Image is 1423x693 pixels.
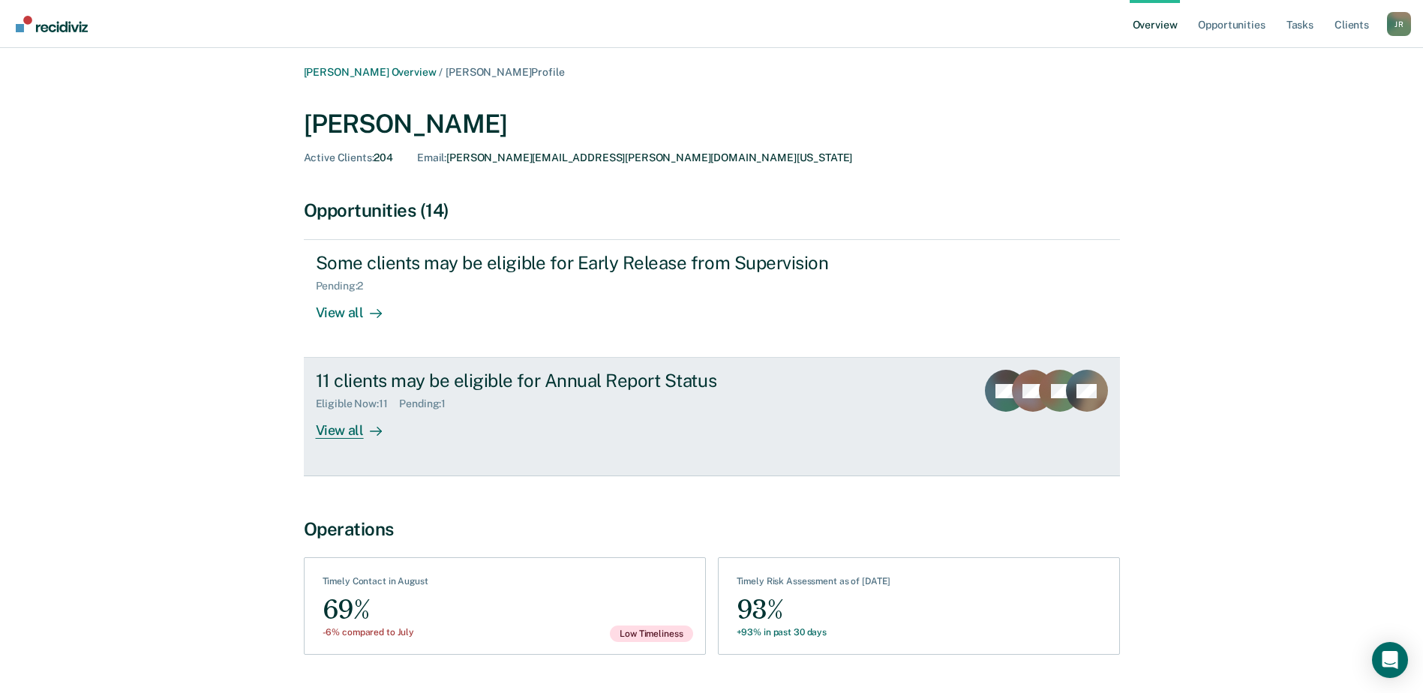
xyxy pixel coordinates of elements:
[737,593,891,627] div: 93%
[1372,642,1408,678] div: Open Intercom Messenger
[16,16,88,32] img: Recidiviz
[304,239,1120,358] a: Some clients may be eligible for Early Release from SupervisionPending:2View all
[304,151,394,164] div: 204
[610,625,692,642] span: Low Timeliness
[304,518,1120,540] div: Operations
[737,576,891,592] div: Timely Risk Assessment as of [DATE]
[304,66,437,78] a: [PERSON_NAME] Overview
[1387,12,1411,36] div: J R
[323,576,428,592] div: Timely Contact in August
[304,109,1120,139] div: [PERSON_NAME]
[304,151,374,163] span: Active Clients :
[417,151,852,164] div: [PERSON_NAME][EMAIL_ADDRESS][PERSON_NAME][DOMAIN_NAME][US_STATE]
[436,66,446,78] span: /
[316,410,400,439] div: View all
[304,199,1120,221] div: Opportunities (14)
[323,627,428,637] div: -6% compared to July
[1387,12,1411,36] button: Profile dropdown button
[316,292,400,322] div: View all
[737,627,891,637] div: +93% in past 30 days
[446,66,564,78] span: [PERSON_NAME] Profile
[316,252,842,274] div: Some clients may be eligible for Early Release from Supervision
[316,370,842,391] div: 11 clients may be eligible for Annual Report Status
[399,397,458,410] div: Pending : 1
[417,151,446,163] span: Email :
[316,280,376,292] div: Pending : 2
[304,358,1120,475] a: 11 clients may be eligible for Annual Report StatusEligible Now:11Pending:1View all
[316,397,400,410] div: Eligible Now : 11
[323,593,428,627] div: 69%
